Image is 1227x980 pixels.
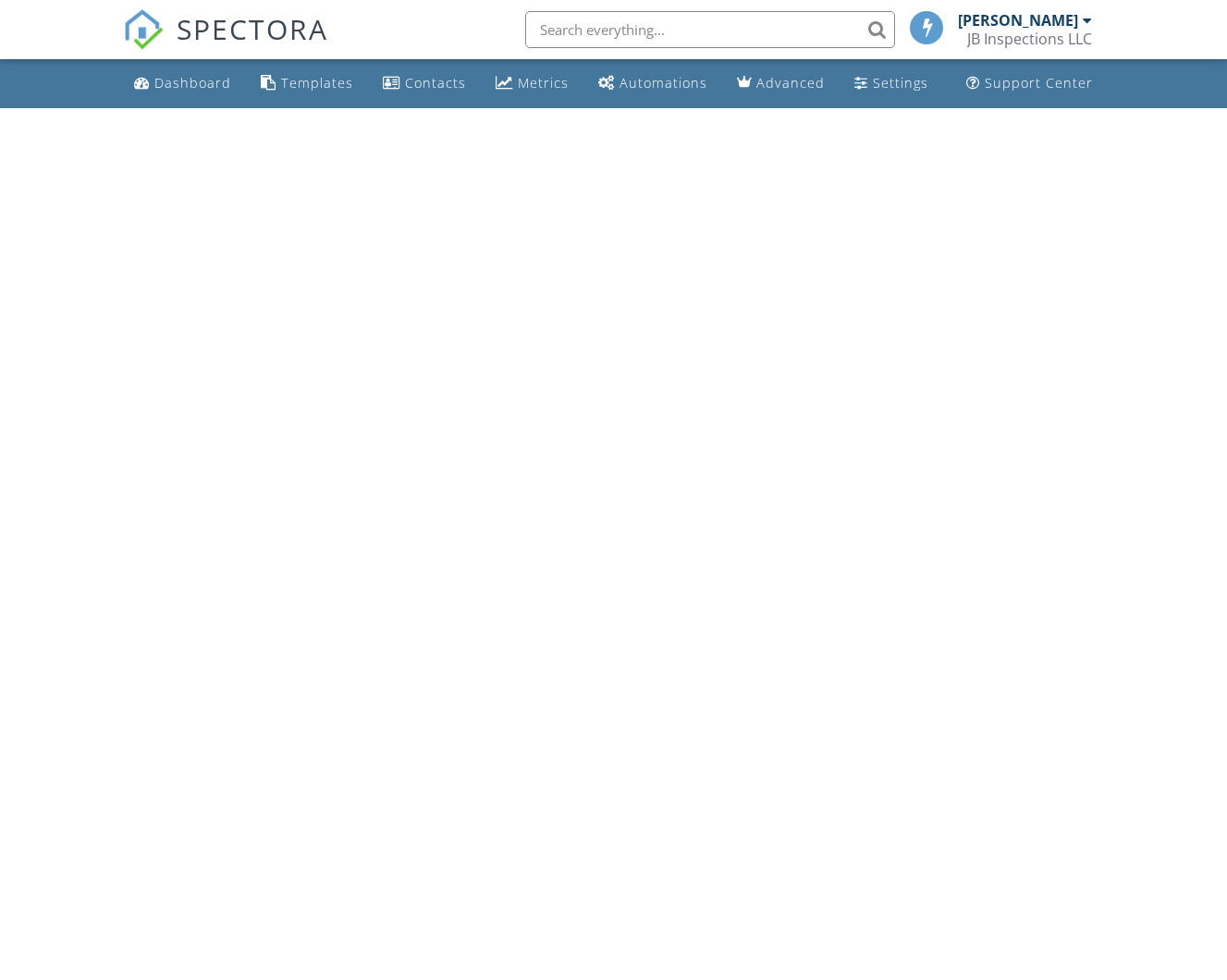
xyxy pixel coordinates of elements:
[375,67,473,101] a: Contacts
[958,11,1078,30] div: [PERSON_NAME]
[620,74,707,92] div: Automations
[281,74,353,92] div: Templates
[488,67,576,101] a: Metrics
[967,30,1092,48] div: JB Inspections LLC
[123,9,164,50] img: The Best Home Inspection Software - Spectora
[405,74,466,92] div: Contacts
[154,74,231,92] div: Dashboard
[177,9,328,48] span: SPECTORA
[959,67,1100,101] a: Support Center
[518,74,569,92] div: Metrics
[253,67,361,101] a: Templates
[123,25,328,64] a: SPECTORA
[591,67,715,101] a: Automations (Basic)
[756,74,825,92] div: Advanced
[525,11,895,48] input: Search everything...
[127,67,239,101] a: Dashboard
[847,67,936,101] a: Settings
[873,74,928,92] div: Settings
[985,74,1093,92] div: Support Center
[730,67,832,101] a: Advanced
